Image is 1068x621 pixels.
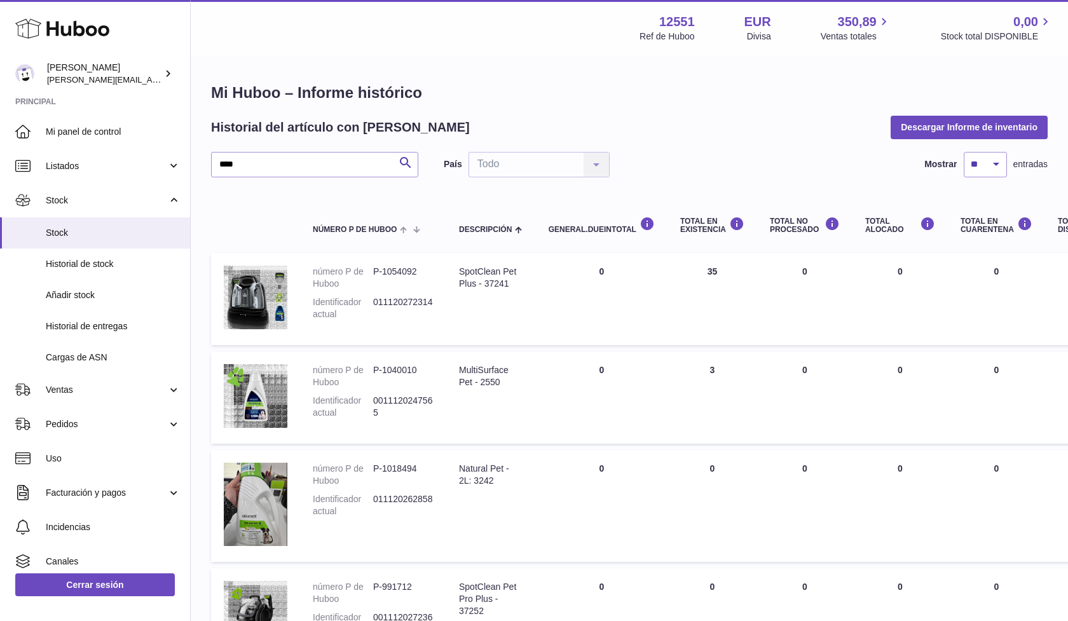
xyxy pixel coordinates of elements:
[821,13,891,43] a: 350,89 Ventas totales
[640,31,694,43] div: Ref de Huboo
[46,194,167,207] span: Stock
[536,450,667,562] td: 0
[852,253,948,345] td: 0
[459,226,512,234] span: Descripción
[313,266,373,290] dt: número P de Huboo
[46,160,167,172] span: Listados
[46,453,181,465] span: Uso
[46,258,181,270] span: Historial de stock
[838,13,877,31] span: 350,89
[1013,158,1048,170] span: entradas
[852,450,948,562] td: 0
[821,31,891,43] span: Ventas totales
[373,296,434,320] dd: 011120272314
[47,74,255,85] span: [PERSON_NAME][EMAIL_ADDRESS][DOMAIN_NAME]
[747,31,771,43] div: Divisa
[536,351,667,444] td: 0
[373,364,434,388] dd: P-1040010
[15,573,175,596] a: Cerrar sesión
[667,351,757,444] td: 3
[373,581,434,605] dd: P-991712
[46,351,181,364] span: Cargas de ASN
[459,364,523,388] div: MultiSurface Pet - 2550
[47,62,161,86] div: [PERSON_NAME]
[224,463,287,546] img: product image
[46,227,181,239] span: Stock
[994,463,999,474] span: 0
[46,320,181,332] span: Historial de entregas
[211,83,1048,103] h1: Mi Huboo – Informe histórico
[770,217,840,234] div: Total NO PROCESADO
[313,463,373,487] dt: número P de Huboo
[865,217,935,234] div: Total ALOCADO
[313,493,373,517] dt: Identificador actual
[891,116,1048,139] button: Descargar Informe de inventario
[744,13,771,31] strong: EUR
[313,296,373,320] dt: Identificador actual
[994,266,999,276] span: 0
[444,158,462,170] label: País
[994,582,999,592] span: 0
[46,418,167,430] span: Pedidos
[373,463,434,487] dd: P-1018494
[536,253,667,345] td: 0
[313,581,373,605] dt: número P de Huboo
[373,493,434,517] dd: 011120262858
[211,119,470,136] h2: Historial del artículo con [PERSON_NAME]
[459,463,523,487] div: Natural Pet - 2L: 3242
[46,289,181,301] span: Añadir stock
[224,266,287,329] img: product image
[994,365,999,375] span: 0
[852,351,948,444] td: 0
[313,226,397,234] span: número P de Huboo
[659,13,695,31] strong: 12551
[15,64,34,83] img: gerardo.montoiro@cleverenterprise.es
[924,158,957,170] label: Mostrar
[941,31,1053,43] span: Stock total DISPONIBLE
[941,13,1053,43] a: 0,00 Stock total DISPONIBLE
[313,364,373,388] dt: número P de Huboo
[373,266,434,290] dd: P-1054092
[961,217,1032,234] div: Total en CUARENTENA
[46,556,181,568] span: Canales
[667,253,757,345] td: 35
[459,581,523,617] div: SpotClean Pet Pro Plus - 37252
[459,266,523,290] div: SpotClean Pet Plus - 37241
[46,487,167,499] span: Facturación y pagos
[757,351,852,444] td: 0
[757,253,852,345] td: 0
[46,126,181,138] span: Mi panel de control
[46,521,181,533] span: Incidencias
[680,217,744,234] div: Total en EXISTENCIA
[313,395,373,419] dt: Identificador actual
[1013,13,1038,31] span: 0,00
[373,395,434,419] dd: 0011120247565
[46,384,167,396] span: Ventas
[757,450,852,562] td: 0
[667,450,757,562] td: 0
[224,364,287,428] img: product image
[549,217,655,234] div: general.dueInTotal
